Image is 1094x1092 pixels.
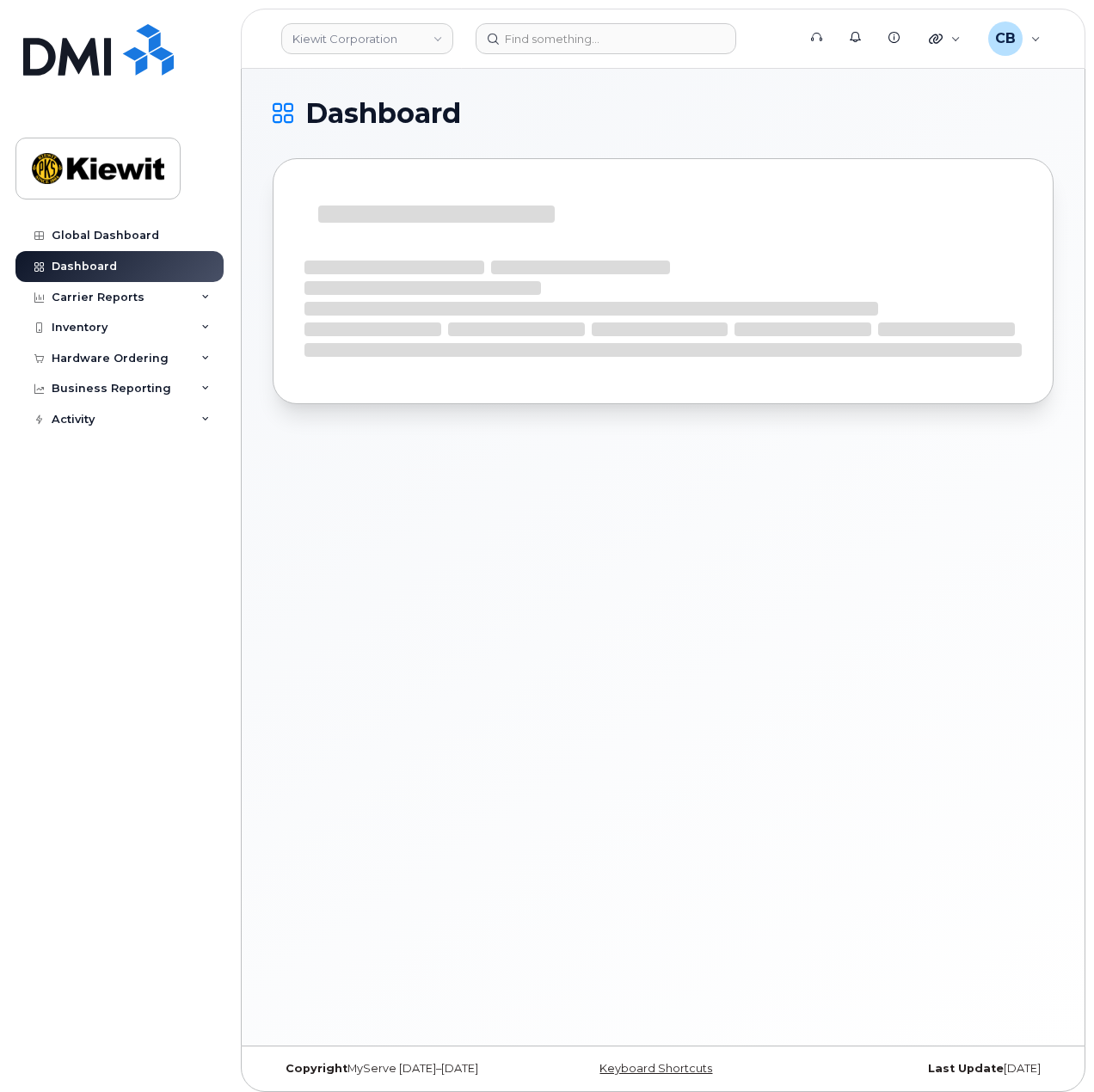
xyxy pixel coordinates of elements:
div: [DATE] [793,1062,1054,1076]
strong: Copyright [286,1062,347,1075]
strong: Last Update [928,1062,1004,1075]
a: Keyboard Shortcuts [599,1062,712,1075]
span: Dashboard [305,101,461,126]
div: MyServe [DATE]–[DATE] [273,1062,533,1076]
